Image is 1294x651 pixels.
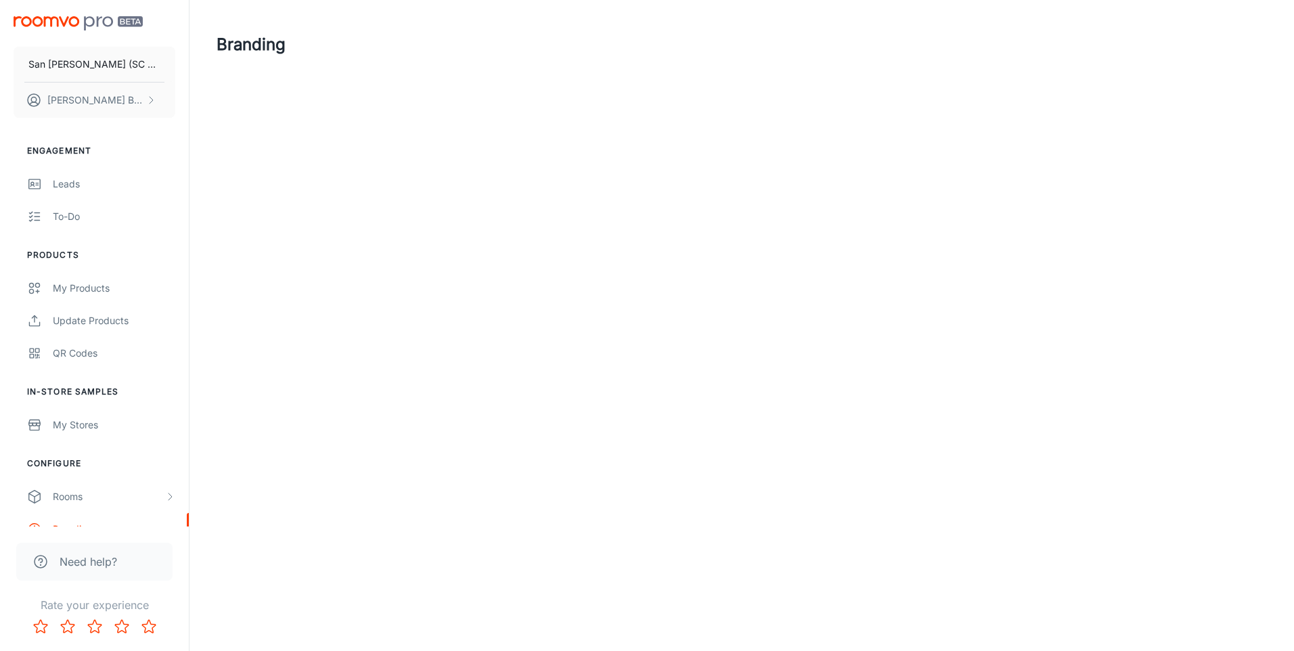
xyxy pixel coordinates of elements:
[14,47,175,82] button: San [PERSON_NAME] (SC San Marco Design SRL)
[14,16,143,30] img: Roomvo PRO Beta
[28,57,160,72] p: San [PERSON_NAME] (SC San Marco Design SRL)
[47,93,143,108] p: [PERSON_NAME] BIZGA
[14,83,175,118] button: [PERSON_NAME] BIZGA
[217,32,286,57] h1: Branding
